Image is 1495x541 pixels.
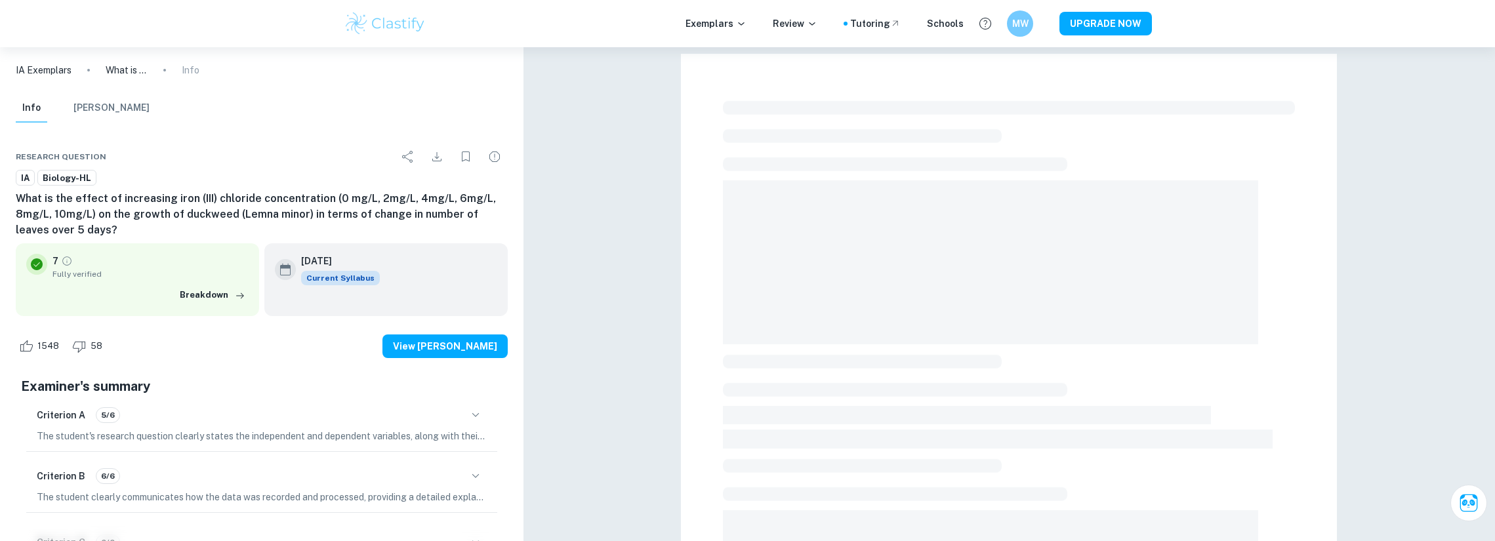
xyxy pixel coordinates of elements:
span: Biology-HL [38,172,96,185]
button: Info [16,94,47,123]
button: View [PERSON_NAME] [382,334,508,358]
button: MW [1007,10,1033,37]
span: 58 [83,340,110,353]
span: 5/6 [96,409,119,421]
img: Clastify logo [344,10,427,37]
a: Biology-HL [37,170,96,186]
p: 7 [52,254,58,268]
span: 6/6 [96,470,119,482]
button: Breakdown [176,285,249,305]
h6: MW [1012,16,1027,31]
span: Current Syllabus [301,271,380,285]
div: Like [16,336,66,357]
p: Info [182,63,199,77]
div: Dislike [69,336,110,357]
div: Report issue [481,144,508,170]
h6: Criterion B [37,469,85,483]
h6: [DATE] [301,254,369,268]
h6: What is the effect of increasing iron (III) chloride concentration (0 mg/L, 2mg/L, 4mg/L, 6mg/L, ... [16,191,508,238]
a: IA Exemplars [16,63,72,77]
span: Research question [16,151,106,163]
div: Share [395,144,421,170]
div: This exemplar is based on the current syllabus. Feel free to refer to it for inspiration/ideas wh... [301,271,380,285]
p: The student's research question clearly states the independent and dependent variables, along wit... [37,429,487,443]
h5: Examiner's summary [21,376,502,396]
a: Tutoring [850,16,901,31]
span: 1548 [30,340,66,353]
a: Grade fully verified [61,255,73,267]
div: Download [424,144,450,170]
h6: Criterion A [37,408,85,422]
p: Review [773,16,817,31]
div: Bookmark [453,144,479,170]
p: Exemplars [686,16,747,31]
a: Schools [927,16,964,31]
span: IA [16,172,34,185]
button: UPGRADE NOW [1059,12,1152,35]
p: What is the effect of increasing iron (III) chloride concentration (0 mg/L, 2mg/L, 4mg/L, 6mg/L, ... [106,63,148,77]
button: Help and Feedback [974,12,996,35]
button: [PERSON_NAME] [73,94,150,123]
a: IA [16,170,35,186]
p: The student clearly communicates how the data was recorded and processed, providing a detailed ex... [37,490,487,504]
button: Ask Clai [1450,485,1487,521]
span: Fully verified [52,268,249,280]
